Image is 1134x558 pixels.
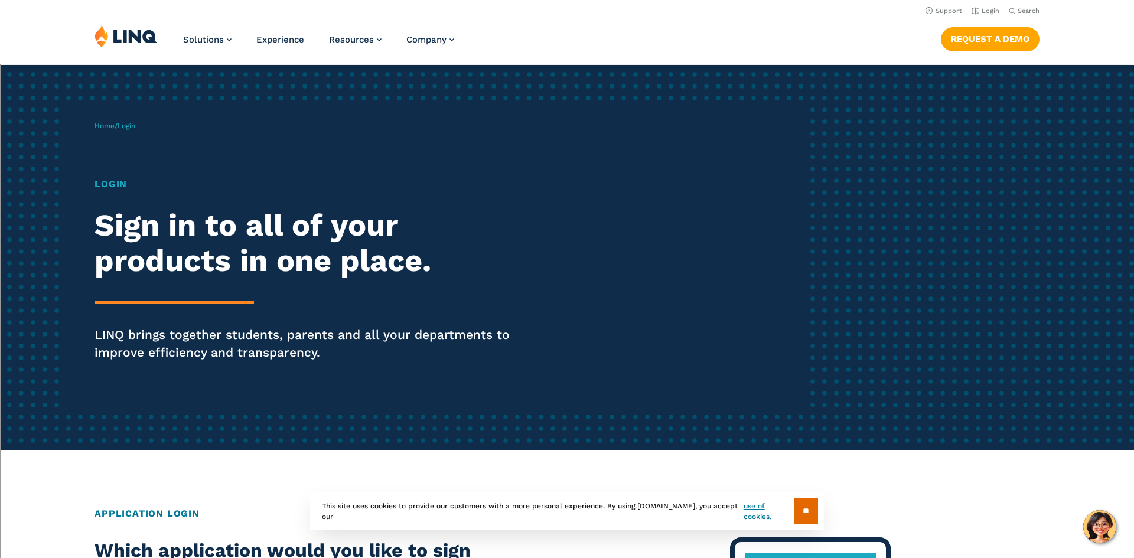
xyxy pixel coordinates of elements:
a: use of cookies. [744,501,794,522]
span: Resources [329,34,374,45]
a: Solutions [183,34,232,45]
span: Search [1018,7,1039,15]
img: LINQ | K‑12 Software [94,25,157,47]
div: This site uses cookies to provide our customers with a more personal experience. By using [DOMAIN... [310,492,824,530]
nav: Primary Navigation [183,25,454,64]
button: Open Search Bar [1009,6,1039,15]
a: Login [972,7,999,15]
a: Support [926,7,962,15]
a: Experience [256,34,304,45]
a: Company [406,34,454,45]
button: Hello, have a question? Let’s chat. [1083,510,1116,543]
a: Resources [329,34,382,45]
a: Request a Demo [941,27,1039,51]
span: Solutions [183,34,224,45]
span: Company [406,34,447,45]
nav: Button Navigation [941,25,1039,51]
